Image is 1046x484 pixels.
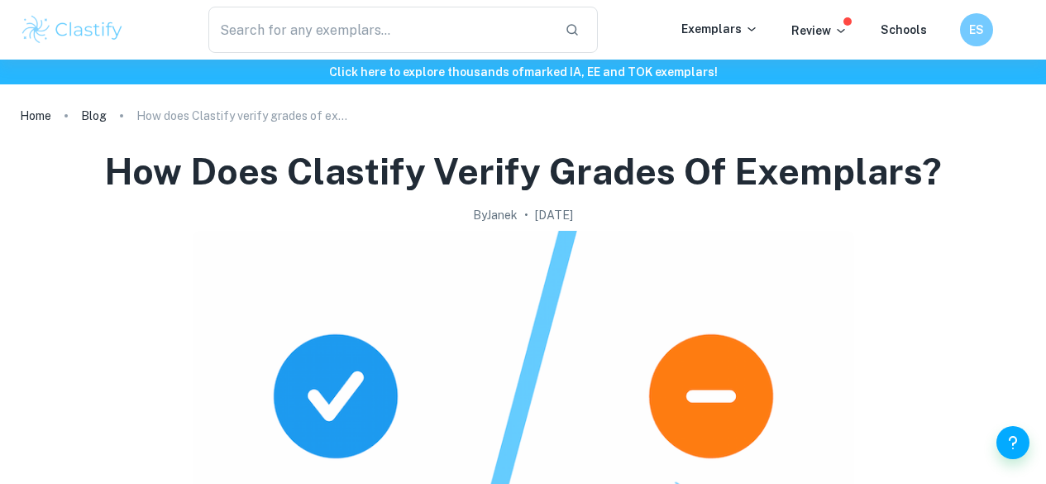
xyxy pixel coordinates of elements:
[996,426,1029,459] button: Help and Feedback
[20,104,51,127] a: Home
[20,13,125,46] img: Clastify logo
[81,104,107,127] a: Blog
[967,21,986,39] h6: ES
[473,206,518,224] h2: By Janek
[3,63,1043,81] h6: Click here to explore thousands of marked IA, EE and TOK exemplars !
[208,7,552,53] input: Search for any exemplars...
[960,13,993,46] button: ES
[881,23,927,36] a: Schools
[681,20,758,38] p: Exemplars
[791,22,848,40] p: Review
[535,206,573,224] h2: [DATE]
[524,206,528,224] p: •
[136,107,351,125] p: How does Clastify verify grades of exemplars?
[104,147,942,196] h1: How does Clastify verify grades of exemplars?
